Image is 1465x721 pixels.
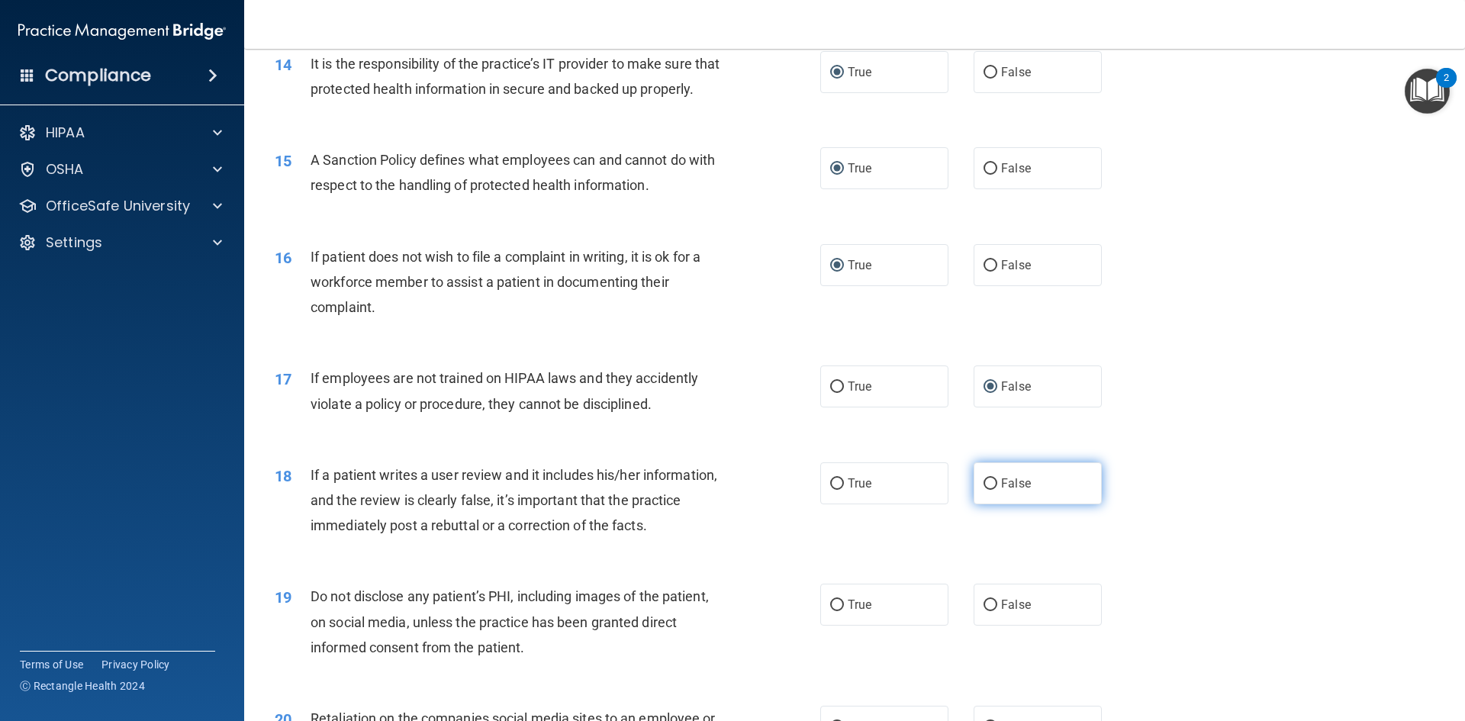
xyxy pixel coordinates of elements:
[848,476,871,491] span: True
[1001,161,1031,175] span: False
[984,600,997,611] input: False
[1444,78,1449,98] div: 2
[101,657,170,672] a: Privacy Policy
[275,56,291,74] span: 14
[848,379,871,394] span: True
[311,56,720,97] span: It is the responsibility of the practice’s IT provider to make sure that protected health informa...
[1001,597,1031,612] span: False
[311,588,709,655] span: Do not disclose any patient’s PHI, including images of the patient, on social media, unless the p...
[18,16,226,47] img: PMB logo
[1405,69,1450,114] button: Open Resource Center, 2 new notifications
[18,233,222,252] a: Settings
[830,163,844,175] input: True
[1001,258,1031,272] span: False
[275,370,291,388] span: 17
[311,370,698,411] span: If employees are not trained on HIPAA laws and they accidently violate a policy or procedure, the...
[18,124,222,142] a: HIPAA
[830,478,844,490] input: True
[1001,65,1031,79] span: False
[275,249,291,267] span: 16
[848,597,871,612] span: True
[984,381,997,393] input: False
[275,152,291,170] span: 15
[830,67,844,79] input: True
[46,160,84,179] p: OSHA
[275,467,291,485] span: 18
[46,233,102,252] p: Settings
[46,197,190,215] p: OfficeSafe University
[984,163,997,175] input: False
[20,678,145,694] span: Ⓒ Rectangle Health 2024
[20,657,83,672] a: Terms of Use
[311,249,700,315] span: If patient does not wish to file a complaint in writing, it is ok for a workforce member to assis...
[848,161,871,175] span: True
[830,260,844,272] input: True
[311,467,717,533] span: If a patient writes a user review and it includes his/her information, and the review is clearly ...
[275,588,291,607] span: 19
[848,65,871,79] span: True
[848,258,871,272] span: True
[984,478,997,490] input: False
[18,160,222,179] a: OSHA
[311,152,715,193] span: A Sanction Policy defines what employees can and cannot do with respect to the handling of protec...
[45,65,151,86] h4: Compliance
[46,124,85,142] p: HIPAA
[1001,379,1031,394] span: False
[18,197,222,215] a: OfficeSafe University
[984,260,997,272] input: False
[984,67,997,79] input: False
[1001,476,1031,491] span: False
[830,381,844,393] input: True
[830,600,844,611] input: True
[1389,616,1447,674] iframe: Drift Widget Chat Controller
